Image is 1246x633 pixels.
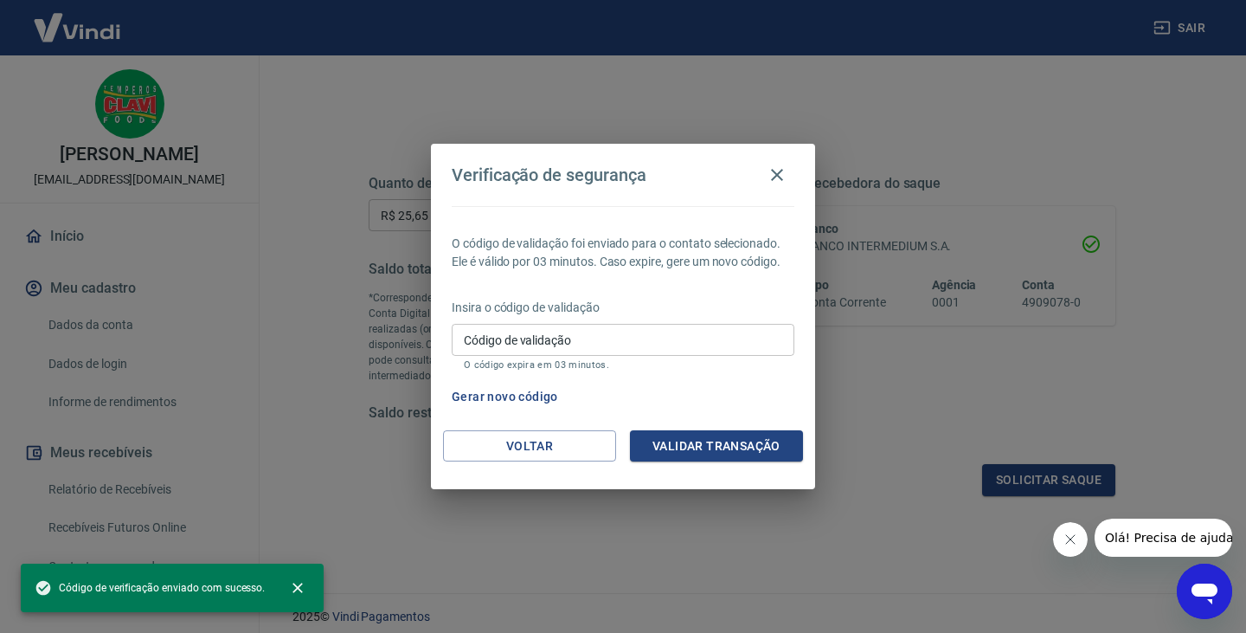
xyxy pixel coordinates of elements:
button: close [279,569,317,607]
h4: Verificação de segurança [452,165,646,185]
iframe: Mensagem da empresa [1095,519,1232,557]
button: Voltar [443,430,616,462]
p: Insira o código de validação [452,299,794,317]
span: Olá! Precisa de ajuda? [10,12,145,26]
button: Validar transação [630,430,803,462]
button: Gerar novo código [445,381,565,413]
p: O código expira em 03 minutos. [464,359,782,371]
iframe: Botão para abrir a janela de mensagens [1177,564,1232,619]
iframe: Fechar mensagem [1053,522,1088,557]
p: O código de validação foi enviado para o contato selecionado. Ele é válido por 03 minutos. Caso e... [452,235,794,271]
span: Código de verificação enviado com sucesso. [35,579,265,597]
